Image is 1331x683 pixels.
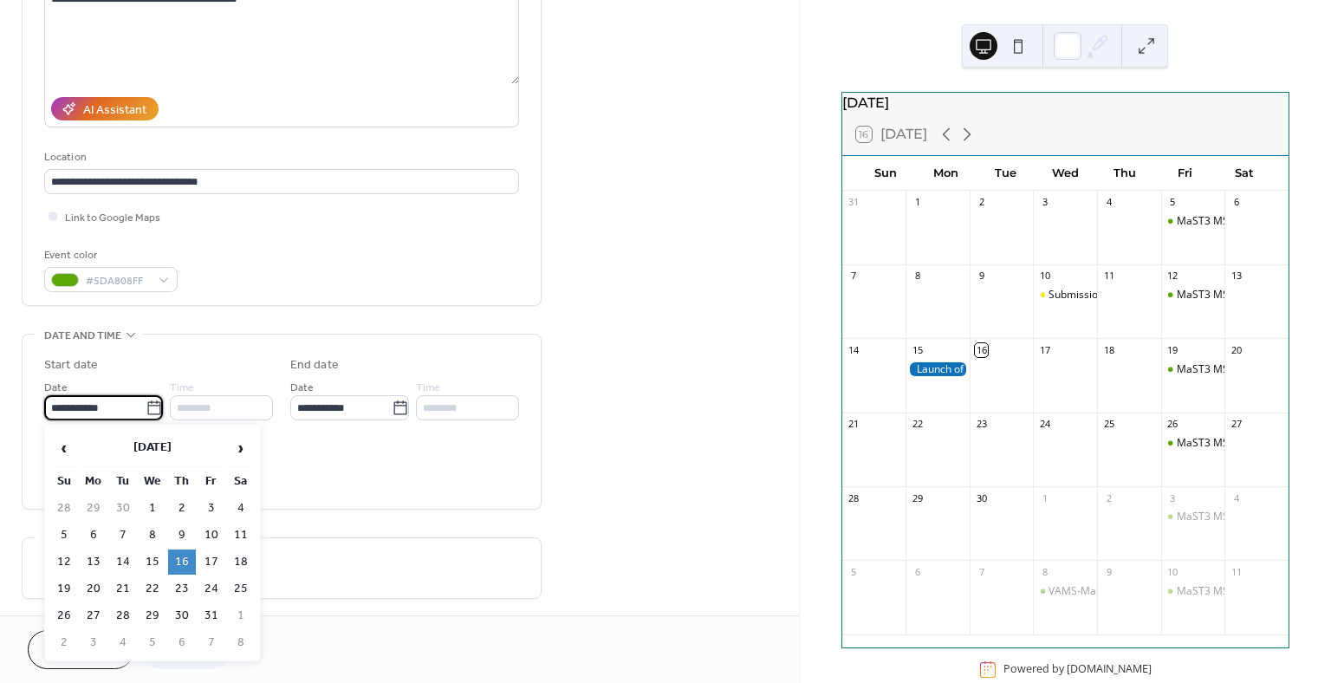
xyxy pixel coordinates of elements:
td: 3 [80,630,107,655]
td: 11 [227,523,255,548]
div: 16 [975,343,988,356]
div: Launch of Mast3 Website [906,362,970,377]
td: 29 [139,603,166,628]
th: [DATE] [80,430,225,467]
div: 11 [1230,565,1243,578]
div: MaST3 MS Workshop Series - Modern MS for Biological and Environmental Research [1161,362,1225,377]
div: 21 [847,418,860,431]
div: 12 [1166,270,1179,283]
td: 6 [168,630,196,655]
div: AI Assistant [83,101,146,120]
div: 15 [911,343,924,356]
div: MaST3 MS Workshop Series - Modern MS for Biological and Environmental Research [1161,436,1225,451]
div: VAMS-MaST3 workshop on PPI analysis [1033,584,1097,599]
th: Tu [109,469,137,494]
td: 29 [80,496,107,521]
td: 21 [109,576,137,602]
div: Event color [44,246,174,264]
div: MaST3 MS Workshop Series - Modern MS for Biological and Environmental Research [1161,288,1225,302]
td: 16 [168,550,196,575]
td: 5 [50,523,78,548]
div: 17 [1038,343,1051,356]
span: Date and time [44,327,121,345]
div: 3 [1166,491,1179,504]
div: 9 [975,270,988,283]
td: 4 [227,496,255,521]
span: Time [170,379,194,397]
td: 30 [168,603,196,628]
td: 10 [198,523,225,548]
div: 4 [1230,491,1243,504]
div: Thu [1095,156,1155,191]
div: 9 [1102,565,1115,578]
div: 28 [847,491,860,504]
div: 1 [1038,491,1051,504]
th: Sa [227,469,255,494]
span: Date [44,379,68,397]
td: 25 [227,576,255,602]
td: 8 [139,523,166,548]
td: 19 [50,576,78,602]
td: 7 [109,523,137,548]
div: Wed [1036,156,1095,191]
td: 18 [227,550,255,575]
div: 24 [1038,418,1051,431]
span: Link to Google Maps [65,209,160,227]
td: 5 [139,630,166,655]
div: 7 [847,270,860,283]
div: 2 [1102,491,1115,504]
div: 26 [1166,418,1179,431]
div: [DATE] [842,93,1289,114]
div: 14 [847,343,860,356]
div: 4 [1102,196,1115,209]
td: 23 [168,576,196,602]
td: 1 [227,603,255,628]
td: 14 [109,550,137,575]
div: VAMS-MaST3 workshop on PPI analysis [1049,584,1237,599]
td: 8 [227,630,255,655]
div: MaST3 MS Workshop Series - Modern MS for Biological and Environmental Research [1161,214,1225,229]
div: 19 [1166,343,1179,356]
div: 11 [1102,270,1115,283]
td: 12 [50,550,78,575]
td: 2 [50,630,78,655]
td: 3 [198,496,225,521]
td: 26 [50,603,78,628]
td: 20 [80,576,107,602]
span: #5DA808FF [86,272,150,290]
td: 28 [109,603,137,628]
div: MaST3 MS Workshop Series - Modern MS for Biological and Environmental Research [1161,584,1225,599]
span: Time [416,379,440,397]
div: 8 [1038,565,1051,578]
span: › [228,431,254,465]
div: Sun [856,156,916,191]
th: Th [168,469,196,494]
div: 2 [975,196,988,209]
div: 5 [847,565,860,578]
td: 9 [168,523,196,548]
div: 7 [975,565,988,578]
td: 31 [198,603,225,628]
td: 15 [139,550,166,575]
button: AI Assistant [51,97,159,120]
a: [DOMAIN_NAME] [1067,662,1152,677]
a: Cancel [28,630,134,669]
div: 27 [1230,418,1243,431]
div: 22 [911,418,924,431]
div: Submission deadline of the MaST3 Accelerated Phase 2 application [1033,288,1097,302]
div: End date [290,356,339,374]
span: ‹ [51,431,77,465]
div: 5 [1166,196,1179,209]
div: Sat [1215,156,1275,191]
div: 29 [911,491,924,504]
td: 4 [109,630,137,655]
div: MaST3 MS Workshop Series - Modern MS for Biological and Environmental Research [1161,510,1225,524]
div: 30 [975,491,988,504]
td: 27 [80,603,107,628]
div: 10 [1038,270,1051,283]
div: 23 [975,418,988,431]
div: 1 [911,196,924,209]
th: Su [50,469,78,494]
td: 28 [50,496,78,521]
th: Mo [80,469,107,494]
